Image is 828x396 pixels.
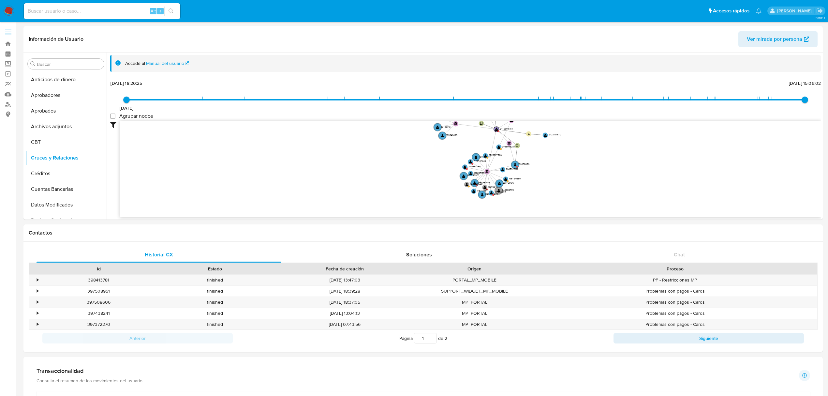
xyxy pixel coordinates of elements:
[489,154,502,157] text: 2525327526
[614,333,804,343] button: Siguiente
[468,165,481,168] text: 2519998469
[29,36,83,42] h1: Información de Usuario
[490,191,493,195] text: 
[45,266,152,272] div: Id
[273,319,416,330] div: [DATE] 07:43:56
[509,177,521,180] text: 1684130580
[416,286,533,297] div: SUPPORT_WIDGET_MP_MOBILE
[500,127,513,130] text: 2442369753
[29,230,818,236] h1: Contactos
[516,144,518,148] text: 
[485,192,498,195] text: 2219202368
[151,8,156,14] span: Alt
[533,297,817,308] div: Problemas con pagos - Cards
[111,80,142,86] span: [DATE] 18:20:25
[816,8,823,14] a: Salir
[145,251,173,258] span: Historial CX
[25,197,107,213] button: Datos Modificados
[503,181,514,184] text: 263790136
[469,172,472,175] text: 
[278,266,412,272] div: Fecha de creación
[157,297,273,308] div: finished
[533,286,817,297] div: Problemas con pagos - Cards
[25,150,107,166] button: Cruces y Relaciones
[481,193,484,197] text: 
[462,174,465,178] text: 
[497,189,500,192] text: 
[747,31,802,47] span: Ver mirada por persona
[399,333,447,343] span: Página de
[110,114,115,119] input: Agrupar nodos
[159,8,161,14] span: s
[533,308,817,319] div: Problemas con pagos - Cards
[42,333,233,343] button: Anterior
[510,119,513,122] text: 
[30,61,36,67] button: Buscar
[544,133,547,137] text: 
[40,275,157,285] div: 398413781
[273,297,416,308] div: [DATE] 18:37:05
[464,165,466,169] text: 
[37,288,38,294] div: •
[37,321,38,327] div: •
[495,190,506,194] text: 2173853017
[502,188,514,191] text: 349680799
[119,113,153,119] span: Agrupar nodos
[40,319,157,330] div: 397372270
[674,251,685,258] span: Chat
[514,163,517,167] text: 
[416,297,533,308] div: MP_PORTAL
[777,8,814,14] p: valentina.fiuri@mercadolibre.com
[475,155,478,159] text: 
[508,142,511,145] text: 
[485,170,489,173] text: 
[25,72,107,87] button: Anticipos de dinero
[498,182,501,186] text: 
[416,319,533,330] div: MP_PORTAL
[518,162,529,166] text: 183675350
[37,61,101,67] input: Buscar
[37,277,38,283] div: •
[756,8,761,14] a: Notificaciones
[467,174,479,177] text: 1954242970
[37,310,38,316] div: •
[472,189,475,193] text: 
[537,266,813,272] div: Proceso
[528,133,530,135] text: 
[273,275,416,285] div: [DATE] 13:47:03
[25,134,107,150] button: CBT
[25,103,107,119] button: Aprobados
[445,335,447,342] span: 2
[157,286,273,297] div: finished
[441,125,451,128] text: 62483307
[466,183,468,187] text: 
[470,182,482,185] text: 1972206560
[37,299,38,305] div: •
[454,122,457,125] text: 
[478,181,490,184] text: 1363990673
[40,308,157,319] div: 397438241
[157,275,273,285] div: finished
[25,213,107,228] button: Devices Geolocation
[24,7,180,15] input: Buscar usuario o caso...
[549,133,561,136] text: 2421034670
[533,275,817,285] div: PF - Restricciones MP
[495,127,498,131] text: 
[484,154,487,158] text: 
[473,181,476,185] text: 
[488,185,500,188] text: 1836064615
[502,145,515,148] text: 2455035284
[436,125,439,129] text: 
[738,31,818,47] button: Ver mirada por persona
[406,251,432,258] span: Soluciones
[474,171,486,175] text: 1802371879
[273,308,416,319] div: [DATE] 13:04:13
[474,160,486,163] text: 1726780683
[789,80,821,86] span: [DATE] 15:06:02
[25,119,107,134] button: Archivos adjuntos
[416,308,533,319] div: MP_PORTAL
[25,181,107,197] button: Cuentas Bancarias
[483,186,486,190] text: 
[120,105,134,111] span: [DATE]
[504,177,507,181] text: 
